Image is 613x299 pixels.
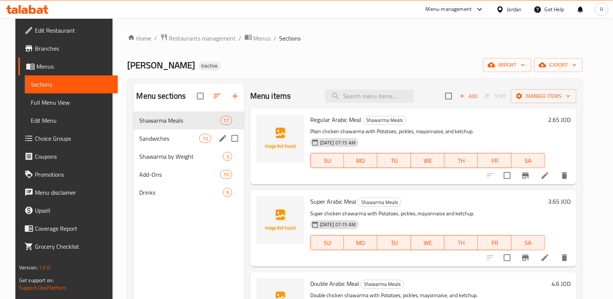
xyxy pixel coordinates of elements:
[515,155,542,166] span: SA
[134,147,244,165] div: Shawarma by Weight3
[517,249,535,267] button: Branch-specific-item
[31,98,112,107] span: Full Menu View
[134,111,244,129] div: Shawarma Meals17
[128,57,195,74] span: [PERSON_NAME]
[534,58,583,72] button: export
[517,92,571,101] span: Manage items
[239,34,242,43] li: /
[19,275,54,285] span: Get support on:
[223,189,232,196] span: 9
[140,188,223,197] span: Drinks
[39,263,50,272] span: 1.0.0
[363,116,406,125] span: Shawarma Meals
[310,235,344,250] button: SU
[481,90,511,102] span: Select section first
[198,62,221,71] div: Inactive
[18,219,118,237] a: Coverage Report
[317,139,359,146] span: [DATE] 07:15 AM
[517,167,535,185] button: Branch-specific-item
[361,280,404,288] span: Shawarma Meals
[279,34,301,43] span: Sections
[541,253,550,262] a: Edit menu item
[448,237,475,248] span: TH
[358,198,401,207] div: Shawarma Meals
[512,153,545,168] button: SA
[221,171,232,178] span: 10
[134,108,244,204] nav: Menu sections
[25,93,118,111] a: Full Menu View
[507,5,522,14] div: Jordan
[223,188,232,197] div: items
[445,153,478,168] button: TH
[511,89,577,103] button: Manage items
[19,283,67,293] a: Support.OpsPlatform
[414,155,442,166] span: WE
[478,235,511,250] button: FR
[541,171,550,180] a: Edit menu item
[411,235,445,250] button: WE
[25,111,118,129] a: Edit Menu
[192,88,208,104] span: Select all sections
[426,5,472,14] div: Menu-management
[245,33,271,43] a: Menus
[481,237,508,248] span: FR
[347,155,374,166] span: MO
[35,224,112,233] span: Coverage Report
[140,170,220,179] span: Add-Ons
[220,116,232,125] div: items
[35,134,112,143] span: Choice Groups
[18,201,118,219] a: Upsell
[35,170,112,179] span: Promotions
[134,183,244,201] div: Drinks9
[458,92,479,101] span: Add
[314,155,341,166] span: SU
[457,90,481,102] span: Add item
[256,114,304,162] img: Regular Arabic Meal
[344,153,377,168] button: MO
[361,280,404,289] div: Shawarma Meals
[411,153,445,168] button: WE
[128,34,152,43] a: Home
[140,134,199,143] span: Sandwiches
[199,134,211,143] div: items
[317,221,359,228] span: [DATE] 07:15 AM
[448,155,475,166] span: TH
[25,75,118,93] a: Sections
[155,34,157,43] li: /
[310,114,361,125] span: Regular Arabic Meal
[377,153,411,168] button: TU
[35,44,112,53] span: Branches
[35,26,112,35] span: Edit Restaurant
[134,165,244,183] div: Add-Ons10
[35,152,112,161] span: Coupons
[134,129,244,147] div: Sandwiches10edit
[254,34,271,43] span: Menus
[18,21,118,39] a: Edit Restaurant
[256,196,304,244] img: Super Arabic Meal
[314,237,341,248] span: SU
[31,116,112,125] span: Edit Menu
[18,39,118,57] a: Branches
[548,114,571,125] h6: 2.65 JOD
[160,33,236,43] a: Restaurants management
[548,196,571,207] h6: 3.65 JOD
[310,153,344,168] button: SU
[208,87,226,105] span: Sort sections
[499,168,515,183] span: Select to update
[556,167,574,185] button: delete
[344,235,377,250] button: MO
[220,170,232,179] div: items
[483,58,531,72] button: import
[128,33,583,43] nav: breadcrumb
[18,57,118,75] a: Menus
[310,209,545,218] p: Super chicken shawarma with Potatoes, pickles, mayonnaise and ketchup.
[18,237,118,255] a: Grocery Checklist
[223,153,232,160] span: 3
[223,152,232,161] div: items
[478,153,511,168] button: FR
[556,249,574,267] button: delete
[377,235,411,250] button: TU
